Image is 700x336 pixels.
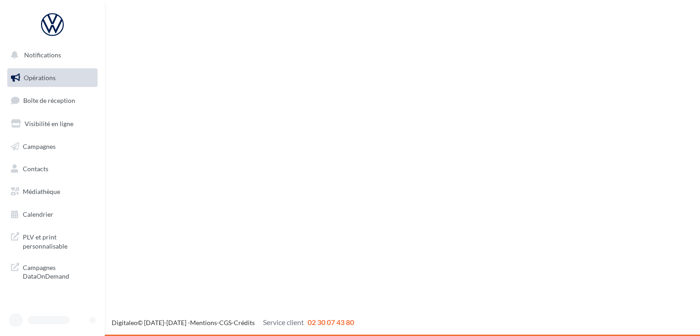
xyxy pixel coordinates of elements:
[5,227,99,254] a: PLV et print personnalisable
[5,114,99,133] a: Visibilité en ligne
[25,120,73,127] span: Visibilité en ligne
[112,319,354,326] span: © [DATE]-[DATE] - - -
[5,46,96,65] button: Notifications
[23,142,56,150] span: Campagnes
[234,319,255,326] a: Crédits
[219,319,232,326] a: CGS
[24,51,61,59] span: Notifications
[308,318,354,326] span: 02 30 07 43 80
[5,205,99,224] a: Calendrier
[23,231,94,250] span: PLV et print personnalisable
[263,318,304,326] span: Service client
[5,182,99,201] a: Médiathèque
[5,91,99,110] a: Boîte de réception
[23,97,75,104] span: Boîte de réception
[23,261,94,281] span: Campagnes DataOnDemand
[5,258,99,285] a: Campagnes DataOnDemand
[5,159,99,178] a: Contacts
[23,210,53,218] span: Calendrier
[5,137,99,156] a: Campagnes
[24,74,56,81] span: Opérations
[5,68,99,87] a: Opérations
[23,188,60,195] span: Médiathèque
[112,319,138,326] a: Digitaleo
[23,165,48,173] span: Contacts
[190,319,217,326] a: Mentions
